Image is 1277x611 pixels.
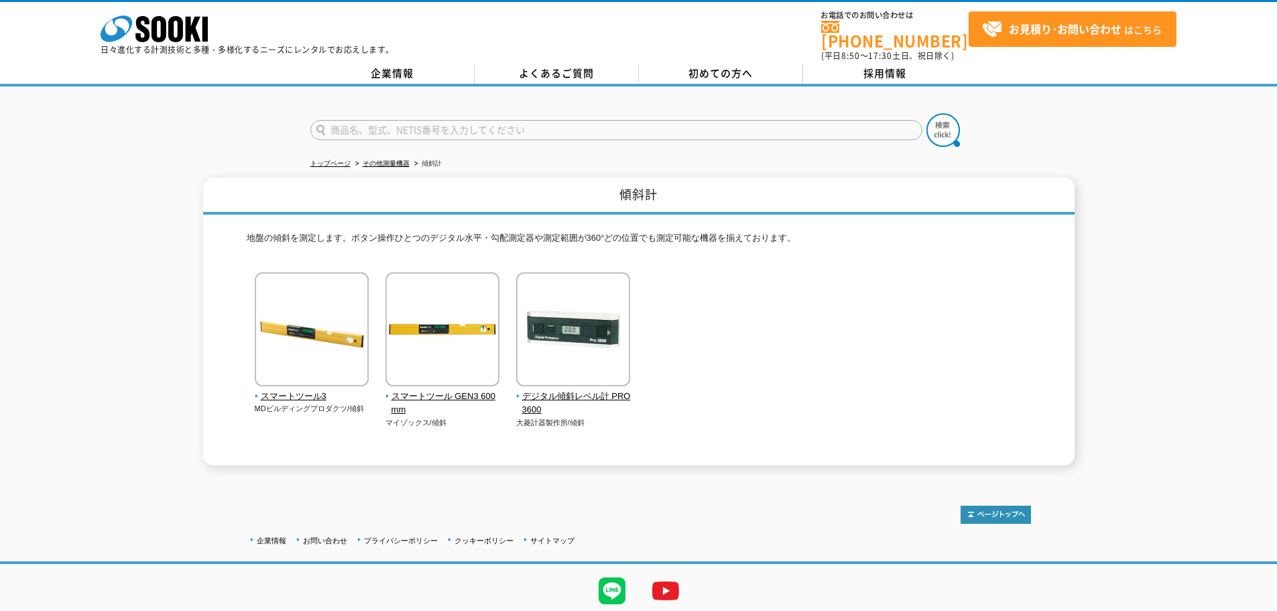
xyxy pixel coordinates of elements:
[310,64,475,84] a: 企業情報
[255,377,369,404] a: スマートツール3
[639,64,803,84] a: 初めての方へ
[385,417,500,429] p: マイゾックス/傾斜
[101,46,394,54] p: 日々進化する計測技術と多種・多様化するニーズにレンタルでお応えします。
[516,272,630,390] img: デジタル傾斜レベル計 PRO3600
[868,50,892,62] span: 17:30
[257,537,286,545] a: 企業情報
[803,64,967,84] a: 採用情報
[516,377,631,417] a: デジタル傾斜レベル計 PRO3600
[363,160,410,167] a: その他測量機器
[310,120,922,140] input: 商品名、型式、NETIS番号を入力してください
[969,11,1176,47] a: お見積り･お問い合わせはこちら
[255,390,369,404] span: スマートツール3
[1009,21,1121,37] strong: お見積り･お問い合わせ
[821,11,969,19] span: お電話でのお問い合わせは
[303,537,347,545] a: お問い合わせ
[255,403,369,414] p: MDビルディングプロダクツ/傾斜
[530,537,574,545] a: サイトマップ
[310,160,351,167] a: トップページ
[821,21,969,48] a: [PHONE_NUMBER]
[385,390,500,418] span: スマートツール GEN3 600mm
[926,113,960,147] img: btn_search.png
[385,272,499,390] img: スマートツール GEN3 600mm
[516,417,631,429] p: 大菱計器製作所/傾斜
[841,50,860,62] span: 8:50
[364,537,438,545] a: プライバシーポリシー
[454,537,513,545] a: クッキーポリシー
[821,50,954,62] span: (平日 ～ 土日、祝日除く)
[516,390,631,418] span: デジタル傾斜レベル計 PRO3600
[412,157,442,171] li: 傾斜計
[255,272,369,390] img: スマートツール3
[247,231,1031,252] p: 地盤の傾斜を測定します。ボタン操作ひとつのデジタル水平・勾配測定器や測定範囲が360°どの位置でも測定可能な機器を揃えております。
[475,64,639,84] a: よくあるご質問
[688,66,753,80] span: 初めての方へ
[961,506,1031,524] img: トップページへ
[982,19,1162,40] span: はこちら
[203,178,1075,215] h1: 傾斜計
[385,377,500,417] a: スマートツール GEN3 600mm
